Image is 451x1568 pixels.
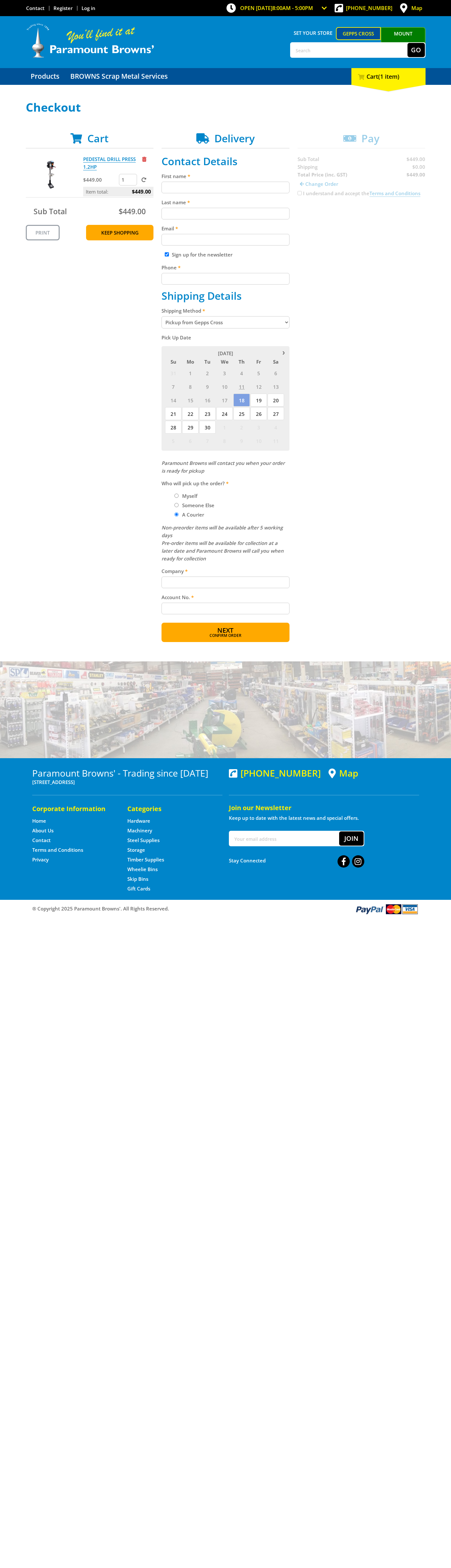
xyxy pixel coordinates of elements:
span: 17 [216,394,233,407]
em: Paramount Browns will contact you when your order is ready for pickup [162,460,285,474]
a: Go to the Gift Cards page [127,885,150,892]
span: Cart [87,131,109,145]
input: Please enter the courier company name. [162,577,289,588]
span: Tu [199,357,216,366]
span: 8 [216,434,233,447]
label: Email [162,225,289,232]
a: Go to the Skip Bins page [127,876,148,882]
p: $449.00 [83,176,118,184]
span: Mo [182,357,199,366]
label: Shipping Method [162,307,289,315]
span: 20 [268,394,284,407]
h5: Corporate Information [32,804,114,813]
span: 19 [250,394,267,407]
span: 12 [250,380,267,393]
span: 2 [233,421,250,434]
a: View a map of Gepps Cross location [328,768,358,779]
a: Log in [82,5,95,11]
span: 3 [216,367,233,379]
label: A Courier [180,509,206,520]
label: Someone Else [180,500,217,511]
span: 11 [268,434,284,447]
span: Set your store [290,27,336,39]
span: Sub Total [34,206,67,216]
span: Th [233,357,250,366]
span: Delivery [214,131,255,145]
a: PEDESTAL DRILL PRESS 1.2HP [83,156,136,170]
h5: Join our Newsletter [229,803,419,812]
input: Please select who will pick up the order. [174,512,179,517]
span: 7 [165,380,181,393]
label: Sign up for the newsletter [172,251,232,258]
span: 15 [182,394,199,407]
span: 14 [165,394,181,407]
a: Go to the registration page [54,5,73,11]
div: [PHONE_NUMBER] [229,768,321,778]
p: Keep up to date with the latest news and special offers. [229,814,419,822]
span: Next [217,626,233,635]
a: Keep Shopping [86,225,153,240]
span: Confirm order [175,634,276,638]
span: 3 [250,421,267,434]
span: $449.00 [119,206,146,216]
span: We [216,357,233,366]
input: Please enter your last name. [162,208,289,219]
a: Remove from cart [142,156,146,162]
span: 29 [182,421,199,434]
a: Go to the Privacy page [32,856,49,863]
span: [DATE] [218,350,233,357]
a: Mount [PERSON_NAME] [381,27,426,52]
label: Company [162,567,289,575]
h1: Checkout [26,101,426,114]
div: ® Copyright 2025 Paramount Browns'. All Rights Reserved. [26,903,426,915]
a: Go to the Steel Supplies page [127,837,160,844]
span: 6 [268,367,284,379]
span: 26 [250,407,267,420]
label: Phone [162,264,289,271]
input: Please enter your email address. [162,234,289,246]
div: Stay Connected [229,853,364,868]
label: Pick Up Date [162,334,289,341]
span: 10 [250,434,267,447]
span: 18 [233,394,250,407]
span: (1 item) [378,73,399,80]
label: Last name [162,198,289,206]
span: Su [165,357,181,366]
p: [STREET_ADDRESS] [32,778,222,786]
a: Go to the Hardware page [127,818,150,824]
span: 5 [250,367,267,379]
a: Gepps Cross [336,27,381,40]
span: 4 [268,421,284,434]
a: Go to the Products page [26,68,64,85]
input: Search [291,43,407,57]
select: Please select a shipping method. [162,316,289,328]
label: Who will pick up the order? [162,479,289,487]
span: 28 [165,421,181,434]
a: Go to the Timber Supplies page [127,856,164,863]
button: Next Confirm order [162,623,289,642]
a: Go to the Contact page [26,5,44,11]
label: First name [162,172,289,180]
span: 13 [268,380,284,393]
h5: Categories [127,804,210,813]
span: 1 [216,421,233,434]
input: Your email address [230,831,339,846]
span: 10 [216,380,233,393]
button: Go [407,43,425,57]
input: Please enter your first name. [162,182,289,193]
div: Cart [351,68,426,85]
span: 1 [182,367,199,379]
span: 25 [233,407,250,420]
h2: Contact Details [162,155,289,167]
a: Go to the Terms and Conditions page [32,847,83,853]
span: 30 [199,421,216,434]
span: 21 [165,407,181,420]
a: Go to the Storage page [127,847,145,853]
span: 8:00am - 5:00pm [272,5,313,12]
span: 24 [216,407,233,420]
button: Join [339,831,364,846]
span: Sa [268,357,284,366]
p: Item total: [83,187,153,196]
input: Please enter your telephone number. [162,273,289,285]
span: 27 [268,407,284,420]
